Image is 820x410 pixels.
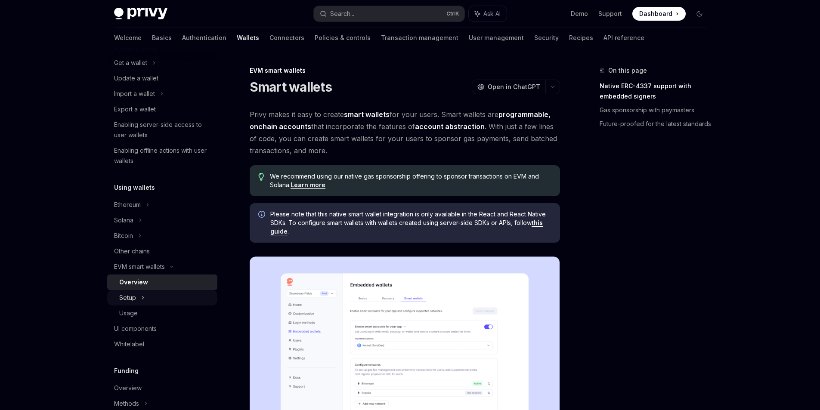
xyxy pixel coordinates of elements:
a: Enabling offline actions with user wallets [107,143,217,169]
span: Dashboard [639,9,672,18]
a: Export a wallet [107,102,217,117]
svg: Tip [258,173,264,181]
a: API reference [603,28,644,48]
div: Enabling offline actions with user wallets [114,145,212,166]
h5: Funding [114,366,139,376]
div: Ethereum [114,200,141,210]
a: Other chains [107,244,217,259]
a: Future-proofed for the latest standards [600,117,713,131]
div: Other chains [114,246,150,256]
div: Solana [114,215,133,225]
div: Search... [330,9,354,19]
div: EVM smart wallets [250,66,560,75]
a: Recipes [569,28,593,48]
button: Ask AI [469,6,507,22]
h1: Smart wallets [250,79,332,95]
div: EVM smart wallets [114,262,165,272]
span: Please note that this native smart wallet integration is only available in the React and React Na... [270,210,551,236]
img: dark logo [114,8,167,20]
div: Export a wallet [114,104,156,114]
span: On this page [608,65,647,76]
a: Transaction management [381,28,458,48]
a: Usage [107,305,217,321]
div: Get a wallet [114,58,147,68]
span: Open in ChatGPT [488,83,540,91]
a: Learn more [291,181,325,189]
a: Update a wallet [107,71,217,86]
div: Update a wallet [114,73,158,83]
a: Welcome [114,28,142,48]
a: Overview [107,274,217,290]
button: Open in ChatGPT [472,80,545,94]
div: Bitcoin [114,231,133,241]
a: Wallets [237,28,259,48]
a: Basics [152,28,172,48]
h5: Using wallets [114,182,155,193]
div: UI components [114,324,157,334]
div: Methods [114,398,139,409]
div: Import a wallet [114,89,155,99]
a: Whitelabel [107,336,217,352]
a: Enabling server-side access to user wallets [107,117,217,143]
div: Usage [119,308,138,318]
a: Policies & controls [315,28,371,48]
div: Setup [119,293,136,303]
a: account abstraction [415,122,485,131]
div: Whitelabel [114,339,144,349]
span: Privy makes it easy to create for your users. Smart wallets are that incorporate the features of ... [250,108,560,157]
a: Support [598,9,622,18]
a: Native ERC-4337 support with embedded signers [600,79,713,103]
a: Overview [107,380,217,396]
a: Dashboard [632,7,686,21]
div: Overview [119,277,148,287]
a: Demo [571,9,588,18]
div: Overview [114,383,142,393]
div: Enabling server-side access to user wallets [114,120,212,140]
a: Connectors [269,28,304,48]
a: Gas sponsorship with paymasters [600,103,713,117]
button: Search...CtrlK [314,6,464,22]
a: Authentication [182,28,226,48]
span: Ctrl K [446,10,459,17]
span: We recommend using our native gas sponsorship offering to sponsor transactions on EVM and Solana. [270,172,551,189]
a: UI components [107,321,217,336]
span: Ask AI [483,9,501,18]
strong: smart wallets [344,110,390,119]
a: Security [534,28,559,48]
svg: Info [258,211,267,219]
button: Toggle dark mode [693,7,706,21]
a: User management [469,28,524,48]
